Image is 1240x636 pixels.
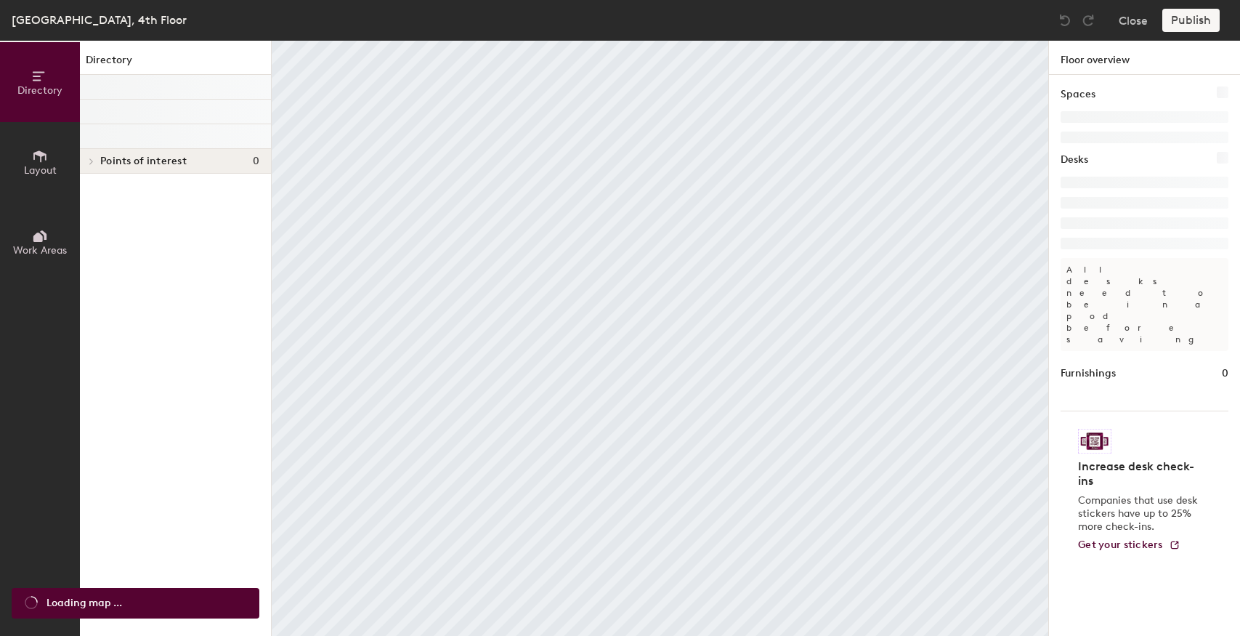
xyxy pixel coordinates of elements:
h1: Floor overview [1049,41,1240,75]
button: Close [1119,9,1148,32]
h1: Directory [80,52,271,75]
span: Get your stickers [1078,539,1163,551]
h1: Spaces [1061,86,1095,102]
span: Layout [24,164,57,177]
img: Sticker logo [1078,429,1111,454]
h4: Increase desk check-ins [1078,459,1202,488]
span: Directory [17,84,62,97]
img: Redo [1081,13,1095,28]
div: [GEOGRAPHIC_DATA], 4th Floor [12,11,187,29]
h1: Furnishings [1061,366,1116,382]
p: All desks need to be in a pod before saving [1061,258,1228,351]
canvas: Map [272,41,1048,636]
img: Undo [1058,13,1072,28]
span: Loading map ... [46,595,122,611]
a: Get your stickers [1078,539,1180,552]
p: Companies that use desk stickers have up to 25% more check-ins. [1078,494,1202,534]
span: 0 [253,156,259,167]
h1: Desks [1061,152,1088,168]
h1: 0 [1222,366,1228,382]
span: Work Areas [13,244,67,257]
span: Points of interest [100,156,187,167]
